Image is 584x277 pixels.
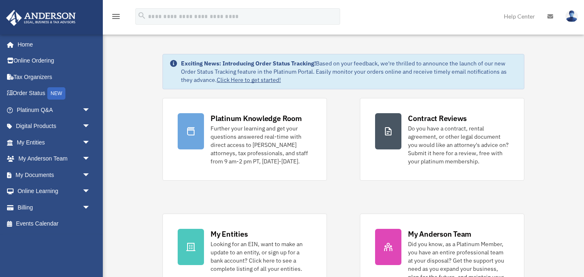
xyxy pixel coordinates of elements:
[217,76,281,84] a: Click Here to get started!
[6,85,103,102] a: Order StatusNEW
[211,124,312,165] div: Further your learning and get your questions answered real-time with direct access to [PERSON_NAM...
[82,102,99,119] span: arrow_drop_down
[111,14,121,21] a: menu
[82,183,99,200] span: arrow_drop_down
[6,183,103,200] a: Online Learningarrow_drop_down
[6,151,103,167] a: My Anderson Teamarrow_drop_down
[6,69,103,85] a: Tax Organizers
[6,134,103,151] a: My Entitiesarrow_drop_down
[408,124,509,165] div: Do you have a contract, rental agreement, or other legal document you would like an attorney's ad...
[82,199,99,216] span: arrow_drop_down
[6,216,103,232] a: Events Calendar
[211,229,248,239] div: My Entities
[111,12,121,21] i: menu
[137,11,146,20] i: search
[360,98,524,181] a: Contract Reviews Do you have a contract, rental agreement, or other legal document you would like...
[82,118,99,135] span: arrow_drop_down
[82,167,99,184] span: arrow_drop_down
[408,113,467,123] div: Contract Reviews
[211,113,302,123] div: Platinum Knowledge Room
[6,199,103,216] a: Billingarrow_drop_down
[408,229,471,239] div: My Anderson Team
[565,10,578,22] img: User Pic
[6,36,99,53] a: Home
[6,53,103,69] a: Online Ordering
[47,87,65,100] div: NEW
[6,102,103,118] a: Platinum Q&Aarrow_drop_down
[162,98,327,181] a: Platinum Knowledge Room Further your learning and get your questions answered real-time with dire...
[211,240,312,273] div: Looking for an EIN, want to make an update to an entity, or sign up for a bank account? Click her...
[6,118,103,135] a: Digital Productsarrow_drop_down
[6,167,103,183] a: My Documentsarrow_drop_down
[4,10,78,26] img: Anderson Advisors Platinum Portal
[181,59,517,84] div: Based on your feedback, we're thrilled to announce the launch of our new Order Status Tracking fe...
[82,134,99,151] span: arrow_drop_down
[181,60,316,67] strong: Exciting News: Introducing Order Status Tracking!
[82,151,99,168] span: arrow_drop_down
